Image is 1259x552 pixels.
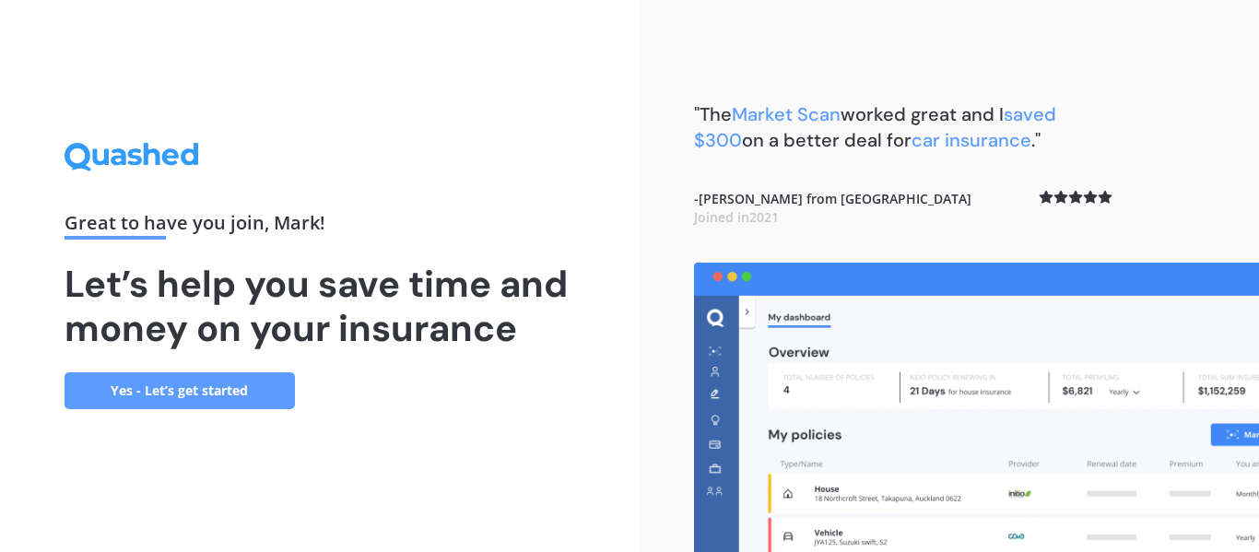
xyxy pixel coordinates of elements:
span: car insurance [912,128,1031,152]
b: - [PERSON_NAME] from [GEOGRAPHIC_DATA] [694,190,971,226]
img: dashboard.webp [694,263,1259,552]
span: saved $300 [694,102,1056,152]
div: Great to have you join , Mark ! [65,214,575,240]
span: Joined in 2021 [694,208,779,226]
h1: Let’s help you save time and money on your insurance [65,262,575,350]
b: "The worked great and I on a better deal for ." [694,102,1056,152]
span: Market Scan [732,102,841,126]
a: Yes - Let’s get started [65,372,295,409]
